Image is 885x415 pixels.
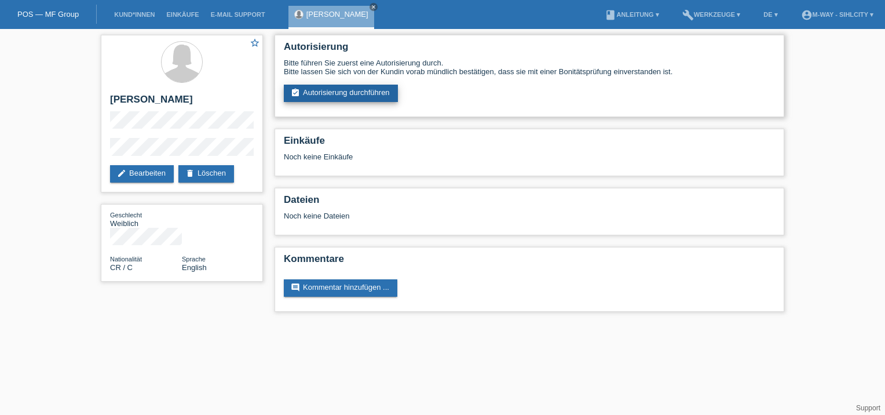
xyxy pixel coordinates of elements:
a: Einkäufe [160,11,204,18]
i: close [371,4,376,10]
i: comment [291,283,300,292]
h2: Autorisierung [284,41,775,59]
div: Noch keine Dateien [284,212,638,220]
i: book [605,9,616,21]
a: Kund*innen [108,11,160,18]
a: star_border [250,38,260,50]
span: Sprache [182,256,206,263]
a: close [370,3,378,11]
a: Support [856,404,880,412]
h2: Kommentare [284,253,775,271]
div: Noch keine Einkäufe [284,152,775,170]
i: assignment_turned_in [291,88,300,97]
i: edit [117,169,126,178]
h2: Dateien [284,194,775,212]
a: assignment_turned_inAutorisierung durchführen [284,85,398,102]
i: account_circle [801,9,813,21]
a: account_circlem-way - Sihlcity ▾ [795,11,879,18]
a: buildWerkzeuge ▾ [676,11,747,18]
h2: Einkäufe [284,135,775,152]
div: Weiblich [110,210,182,228]
a: POS — MF Group [17,10,79,19]
span: English [182,263,207,272]
span: Nationalität [110,256,142,263]
i: build [682,9,694,21]
a: bookAnleitung ▾ [599,11,664,18]
span: Costa Rica / C / 07.01.2017 [110,263,133,272]
a: editBearbeiten [110,165,174,183]
a: deleteLöschen [178,165,234,183]
h2: [PERSON_NAME] [110,94,254,111]
span: Geschlecht [110,212,142,219]
i: delete [185,169,195,178]
a: E-Mail Support [205,11,271,18]
div: Bitte führen Sie zuerst eine Autorisierung durch. Bitte lassen Sie sich von der Kundin vorab münd... [284,59,775,76]
a: commentKommentar hinzufügen ... [284,279,397,297]
i: star_border [250,38,260,48]
a: [PERSON_NAME] [306,10,368,19]
a: DE ▾ [758,11,783,18]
